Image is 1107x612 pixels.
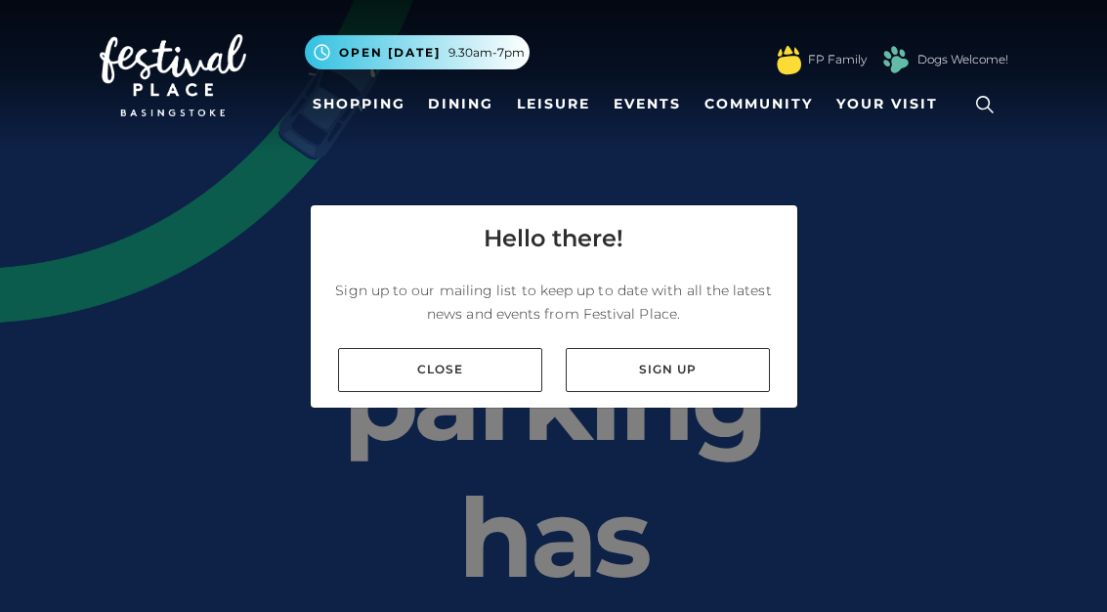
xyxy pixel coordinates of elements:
span: Open [DATE] [339,44,441,62]
a: Community [697,86,821,122]
img: Festival Place Logo [100,34,246,116]
a: Shopping [305,86,413,122]
p: Sign up to our mailing list to keep up to date with all the latest news and events from Festival ... [326,279,782,326]
a: Your Visit [829,86,956,122]
a: Events [606,86,689,122]
a: Dining [420,86,501,122]
h4: Hello there! [484,221,623,256]
button: Open [DATE] 9.30am-7pm [305,35,530,69]
a: FP Family [808,51,867,68]
a: Leisure [509,86,598,122]
span: Your Visit [836,94,938,114]
span: 9.30am-7pm [448,44,525,62]
a: Close [338,348,542,392]
a: Dogs Welcome! [917,51,1008,68]
a: Sign up [566,348,770,392]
